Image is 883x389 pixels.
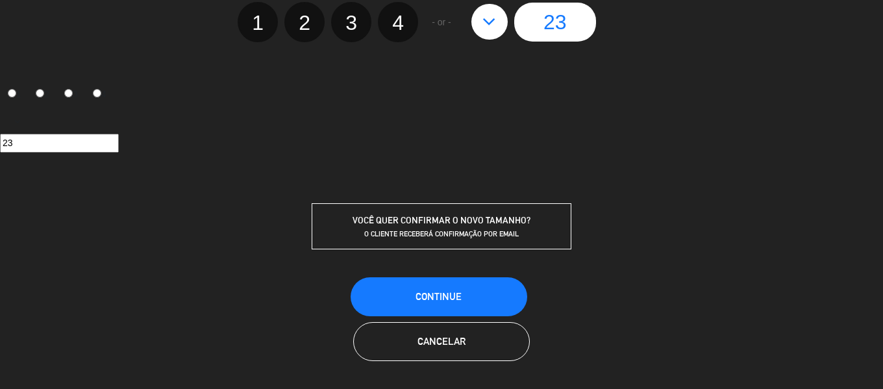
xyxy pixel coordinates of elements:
input: 1 [8,89,16,97]
label: 3 [57,83,86,105]
label: 2 [29,83,57,105]
label: 4 [378,2,418,42]
span: Cancelar [417,336,466,347]
input: 4 [93,89,101,97]
input: 2 [36,89,44,97]
span: CONTINUE [416,291,462,302]
span: O CLIENTE RECEBERÁ CONFIRMAÇÃO POR EMAIL [364,229,519,238]
label: 4 [85,83,114,105]
button: Cancelar [353,322,530,361]
span: - or - [432,15,451,30]
label: 2 [284,2,325,42]
input: 3 [64,89,73,97]
label: 3 [331,2,371,42]
button: CONTINUE [351,277,527,316]
span: VOCÊ QUER CONFIRMAR O NOVO TAMANHO? [353,215,530,225]
label: 1 [238,2,278,42]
